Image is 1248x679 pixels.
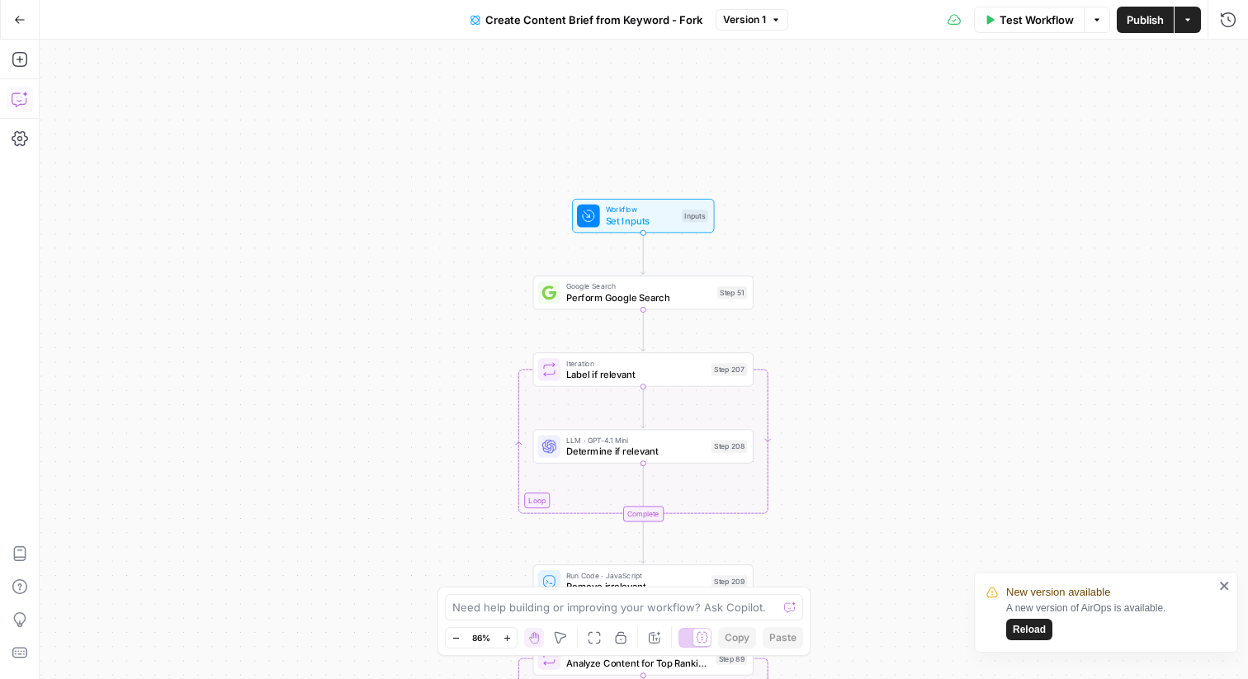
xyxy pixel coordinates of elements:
[533,352,754,386] div: LoopIterationLabel if relevantStep 207
[472,631,490,644] span: 86%
[623,506,664,521] div: Complete
[1006,601,1214,640] div: A new version of AirOps is available.
[533,564,754,598] div: Run Code · JavaScriptRemove irrelevantStep 209
[606,214,676,228] span: Set Inputs
[763,627,803,648] button: Paste
[566,569,706,581] span: Run Code · JavaScript
[716,9,788,31] button: Version 1
[1013,622,1046,637] span: Reload
[566,281,711,292] span: Google Search
[1006,584,1110,601] span: New version available
[711,440,747,453] div: Step 208
[566,290,711,304] span: Perform Google Search
[566,367,706,381] span: Label if relevant
[641,521,645,563] g: Edge from step_207-iteration-end to step_209
[566,656,710,670] span: Analyze Content for Top Ranking Pages
[769,630,797,645] span: Paste
[533,276,754,309] div: Google SearchPerform Google SearchStep 51
[1219,579,1231,592] button: close
[533,506,754,521] div: Complete
[682,210,708,223] div: Inputs
[461,7,712,33] button: Create Content Brief from Keyword - Fork
[1127,12,1164,28] span: Publish
[641,387,645,428] g: Edge from step_207 to step_208
[566,434,706,446] span: LLM · GPT-4.1 Mini
[533,429,754,463] div: LLM · GPT-4.1 MiniDetermine if relevantStep 208
[533,199,754,233] div: WorkflowSet InputsInputs
[1006,619,1052,640] button: Reload
[606,204,676,215] span: Workflow
[566,357,706,369] span: Iteration
[1117,7,1174,33] button: Publish
[725,630,749,645] span: Copy
[641,309,645,351] g: Edge from step_51 to step_207
[716,652,747,665] div: Step 89
[717,286,747,299] div: Step 51
[723,12,766,27] span: Version 1
[641,233,645,274] g: Edge from start to step_51
[711,575,747,588] div: Step 209
[718,627,756,648] button: Copy
[566,444,706,458] span: Determine if relevant
[711,363,747,376] div: Step 207
[1000,12,1074,28] span: Test Workflow
[974,7,1084,33] button: Test Workflow
[533,641,754,675] div: IterationAnalyze Content for Top Ranking PagesStep 89
[485,12,702,28] span: Create Content Brief from Keyword - Fork
[566,579,706,593] span: Remove irrelevant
